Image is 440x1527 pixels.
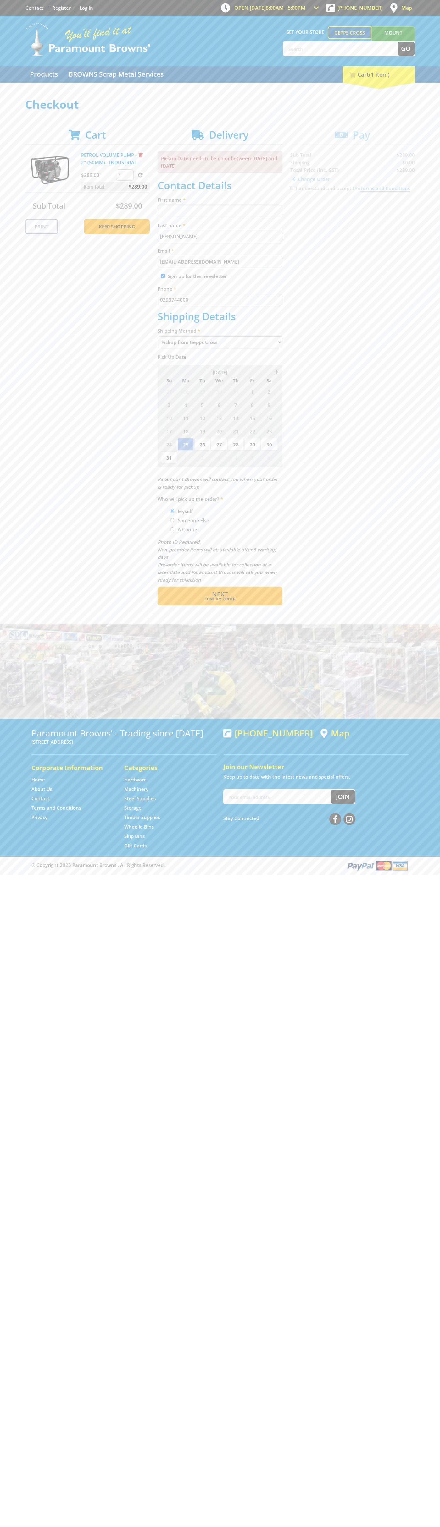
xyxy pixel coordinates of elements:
label: Last name [158,222,282,229]
h1: Checkout [25,98,415,111]
span: Tu [194,376,210,385]
span: 24 [161,438,177,451]
a: Mount [PERSON_NAME] [371,26,415,50]
a: Go to the registration page [52,5,71,11]
span: 3 [161,398,177,411]
span: 15 [244,412,260,424]
span: 18 [178,425,194,437]
h5: Categories [124,763,204,772]
span: 26 [194,438,210,451]
span: Confirm order [171,597,269,601]
label: Email [158,247,282,255]
span: 5 [194,398,210,411]
span: 12 [194,412,210,424]
span: $289.00 [116,201,142,211]
input: Please enter your telephone number. [158,294,282,305]
span: Set your store [283,26,328,38]
img: PETROL VOLUME PUMP - 2" (50MM) - INDUSTRIAL [31,151,69,189]
span: 31 [161,451,177,464]
span: 9 [261,398,277,411]
span: 4 [228,451,244,464]
p: Pickup Date needs to be on or between [DATE] and [DATE] [158,151,282,173]
span: 16 [261,412,277,424]
a: Go to the Privacy page [31,814,47,821]
span: Mo [178,376,194,385]
span: Delivery [209,128,248,141]
span: 31 [228,385,244,398]
button: Next Confirm order [158,587,282,605]
span: Fr [244,376,260,385]
span: 1 [244,385,260,398]
a: Go to the Storage page [124,805,142,811]
span: 28 [228,438,244,451]
span: 29 [194,385,210,398]
span: 21 [228,425,244,437]
p: Keep up to date with the latest news and special offers. [223,773,409,780]
label: Phone [158,285,282,293]
a: Remove from cart [139,152,143,158]
label: Pick Up Date [158,353,282,361]
label: Shipping Method [158,327,282,335]
a: Go to the Gift Cards page [124,842,147,849]
h5: Join our Newsletter [223,763,409,771]
input: Please enter your last name. [158,231,282,242]
a: Go to the Hardware page [124,776,147,783]
div: ® Copyright 2025 Paramount Browns'. All Rights Reserved. [25,860,415,871]
span: 13 [211,412,227,424]
div: [PHONE_NUMBER] [223,728,313,738]
div: Stay Connected [223,811,355,826]
a: Go to the BROWNS Scrap Metal Services page [64,66,168,83]
label: Sign up for the newsletter [168,273,227,279]
label: A Courier [175,524,201,535]
span: OPEN [DATE] [234,4,305,11]
span: 20 [211,425,227,437]
a: Keep Shopping [84,219,150,234]
span: 11 [178,412,194,424]
span: Sub Total [33,201,65,211]
img: PayPal, Mastercard, Visa accepted [346,860,409,871]
span: 22 [244,425,260,437]
span: 8 [244,398,260,411]
span: 27 [211,438,227,451]
span: Su [161,376,177,385]
a: Go to the Contact page [25,5,43,11]
label: Someone Else [175,515,211,526]
a: Go to the Terms and Conditions page [31,805,81,811]
input: Please select who will pick up the order. [170,518,174,522]
span: 19 [194,425,210,437]
span: 7 [228,398,244,411]
span: Sa [261,376,277,385]
input: Please select who will pick up the order. [170,527,174,531]
p: Item total: [81,182,150,191]
span: Next [212,590,228,598]
span: 14 [228,412,244,424]
span: 2 [194,451,210,464]
label: First name [158,196,282,204]
span: $289.00 [129,182,147,191]
input: Please enter your first name. [158,205,282,216]
div: Cart [343,66,415,83]
a: PETROL VOLUME PUMP - 2" (50MM) - INDUSTRIAL [81,152,137,166]
p: [STREET_ADDRESS] [31,738,217,746]
a: Go to the Contact page [31,795,49,802]
h5: Corporate Information [31,763,112,772]
input: Your email address [224,790,331,804]
a: Print [25,219,58,234]
a: Gepps Cross [328,26,371,39]
span: 27 [161,385,177,398]
span: Th [228,376,244,385]
span: 4 [178,398,194,411]
label: Who will pick up the order? [158,495,282,503]
span: 30 [261,438,277,451]
h2: Shipping Details [158,310,282,322]
span: 29 [244,438,260,451]
label: Myself [175,506,195,517]
span: Cart [85,128,106,141]
a: Go to the About Us page [31,786,52,792]
span: 23 [261,425,277,437]
button: Join [331,790,355,804]
a: Go to the Products page [25,66,63,83]
p: $289.00 [81,171,115,179]
button: Go [398,42,415,56]
span: (1 item) [369,71,390,78]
